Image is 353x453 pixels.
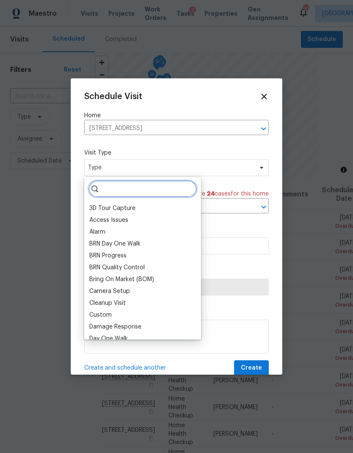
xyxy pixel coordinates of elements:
label: Home [84,111,269,120]
div: BRN Progress [89,251,127,260]
span: Create [241,363,262,373]
div: Alarm [89,228,105,236]
span: Schedule Visit [84,92,142,101]
div: Access Issues [89,216,128,224]
button: Open [258,201,270,213]
div: Day One Walk [89,334,128,343]
div: BRN Day One Walk [89,240,141,248]
input: Enter in an address [84,122,245,135]
span: Type [88,163,253,172]
span: 24 [207,191,215,197]
button: Open [258,123,270,135]
div: BRN Quality Control [89,263,145,272]
div: Cleanup Visit [89,299,126,307]
div: Damage Response [89,323,141,331]
div: Custom [89,311,112,319]
span: Create and schedule another [84,364,166,372]
button: Create [234,360,269,376]
div: 3D Tour Capture [89,204,135,213]
div: Camera Setup [89,287,130,296]
span: There are case s for this home [180,190,269,198]
div: Bring On Market (BOM) [89,275,154,284]
label: Visit Type [84,149,269,157]
span: Close [259,92,269,101]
